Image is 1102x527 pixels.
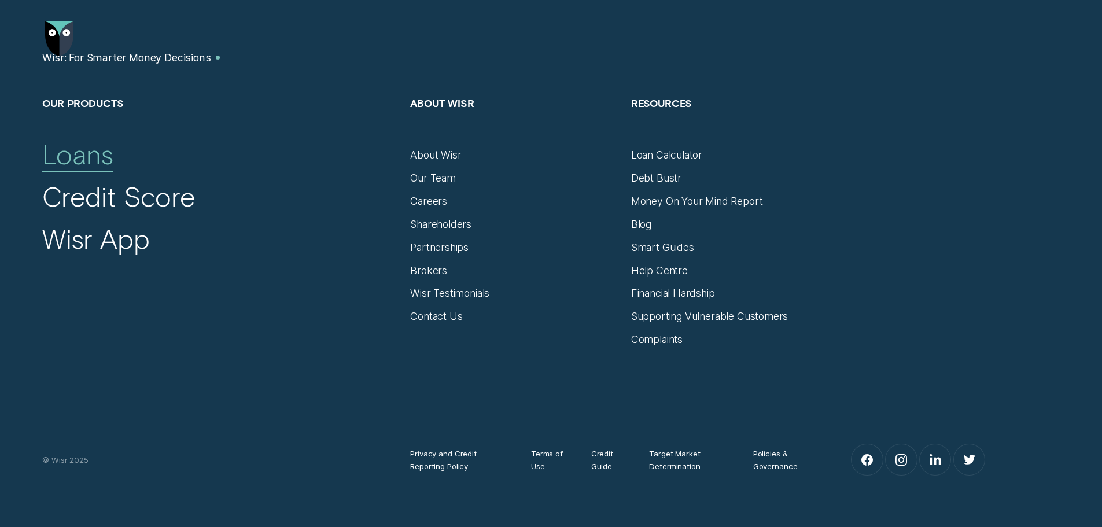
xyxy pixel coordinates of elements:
[42,222,149,256] a: Wisr App
[631,241,694,254] a: Smart Guides
[42,180,195,213] a: Credit Score
[631,287,715,300] a: Financial Hardship
[410,241,469,254] a: Partnerships
[410,149,461,161] a: About Wisr
[410,218,471,231] a: Shareholders
[649,447,729,473] a: Target Market Determination
[531,447,568,473] a: Terms of Use
[36,454,404,466] div: © Wisr 2025
[410,195,447,208] a: Careers
[631,149,702,161] a: Loan Calculator
[631,310,788,323] a: Supporting Vulnerable Customers
[410,172,456,185] a: Our Team
[631,264,688,277] a: Help Centre
[591,447,626,473] a: Credit Guide
[631,333,683,346] a: Complaints
[954,444,985,475] a: Twitter
[410,287,489,300] a: Wisr Testimonials
[852,444,882,475] a: Facebook
[886,444,916,475] a: Instagram
[410,310,462,323] a: Contact Us
[631,195,763,208] a: Money On Your Mind Report
[631,218,651,231] a: Blog
[410,447,508,473] a: Privacy and Credit Reporting Policy
[410,264,447,277] a: Brokers
[920,444,950,475] a: LinkedIn
[410,97,618,149] h2: About Wisr
[42,97,397,149] h2: Our Products
[42,138,113,171] a: Loans
[45,21,74,56] img: Wisr
[631,172,681,185] a: Debt Bustr
[753,447,816,473] a: Policies & Governance
[631,97,839,149] h2: Resources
